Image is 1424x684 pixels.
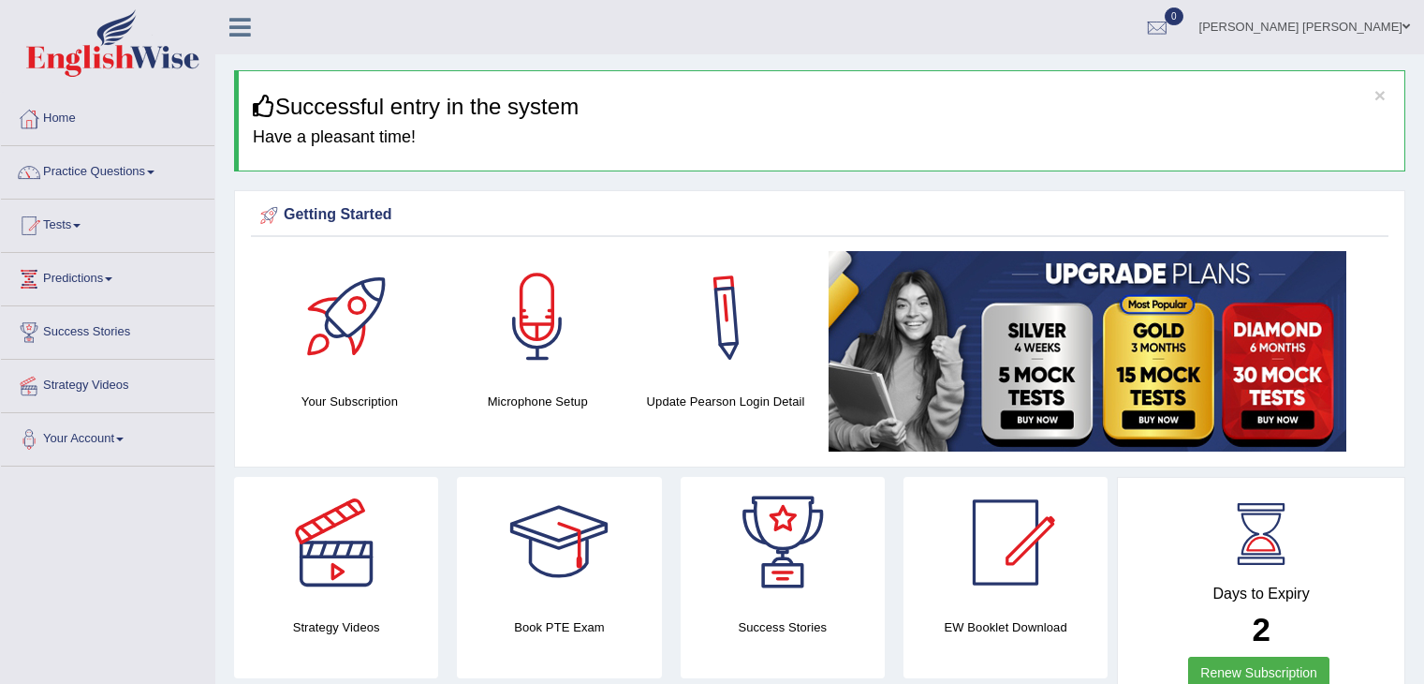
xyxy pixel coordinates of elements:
[256,201,1384,230] div: Getting Started
[253,128,1390,147] h4: Have a pleasant time!
[641,392,811,411] h4: Update Pearson Login Detail
[1,200,214,246] a: Tests
[253,95,1390,119] h3: Successful entry in the system
[1165,7,1183,25] span: 0
[453,392,623,411] h4: Microphone Setup
[1,360,214,407] a: Strategy Videos
[234,617,438,637] h4: Strategy Videos
[1374,85,1386,105] button: ×
[1,253,214,300] a: Predictions
[457,617,661,637] h4: Book PTE Exam
[1,306,214,353] a: Success Stories
[1,413,214,460] a: Your Account
[1138,586,1384,602] h4: Days to Expiry
[829,251,1346,452] img: small5.jpg
[1252,611,1270,647] b: 2
[1,93,214,140] a: Home
[265,392,434,411] h4: Your Subscription
[1,146,214,193] a: Practice Questions
[681,617,885,637] h4: Success Stories
[903,617,1108,637] h4: EW Booklet Download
